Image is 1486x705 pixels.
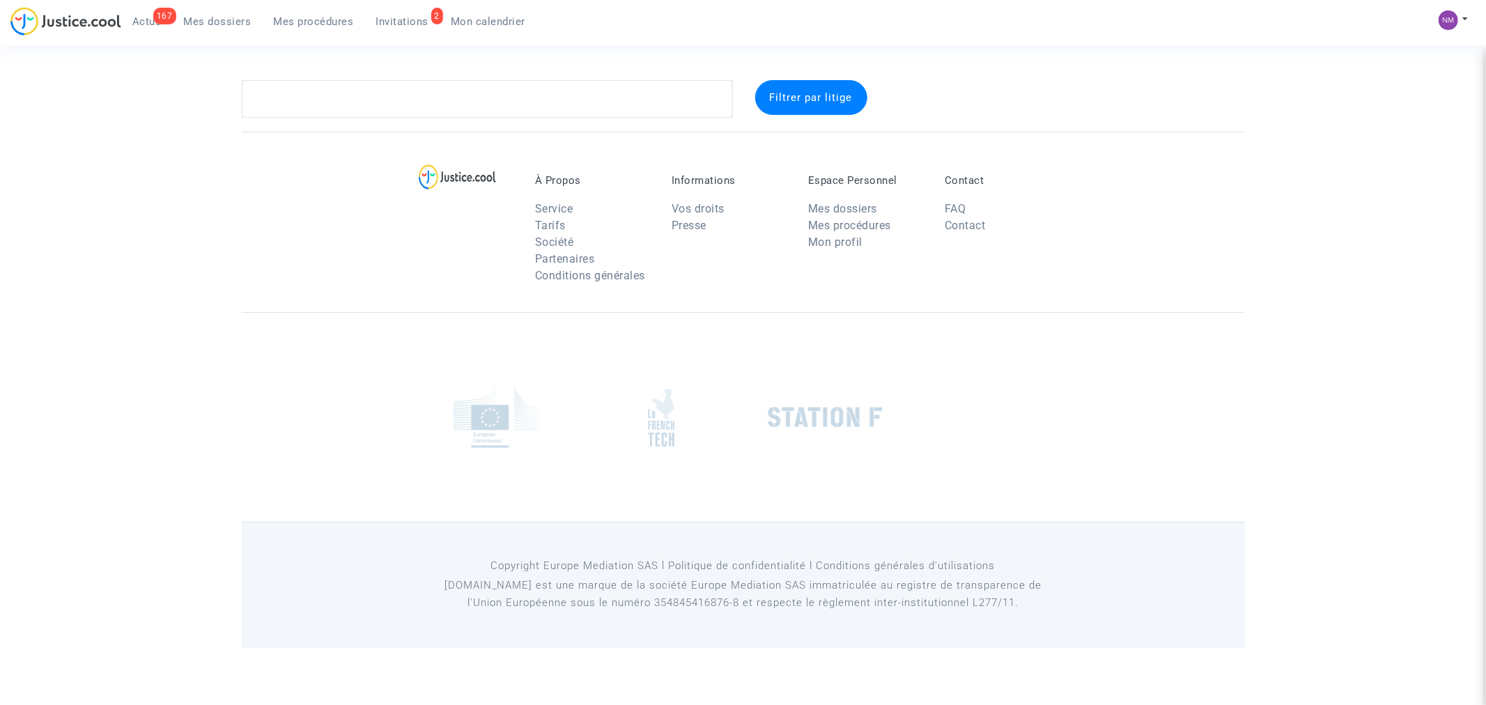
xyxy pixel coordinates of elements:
[808,219,891,232] a: Mes procédures
[535,252,595,265] a: Partenaires
[672,219,706,232] a: Presse
[1439,10,1458,30] img: 1cf4453fe4a71f2b8f393b944ea8f8e9
[535,219,566,232] a: Tarifs
[535,174,651,187] p: À Propos
[648,388,674,447] img: french_tech.png
[454,387,541,448] img: europe_commision.png
[263,11,365,32] a: Mes procédures
[376,15,429,28] span: Invitations
[535,235,574,249] a: Société
[153,8,176,24] div: 167
[808,202,877,215] a: Mes dossiers
[768,407,883,428] img: stationf.png
[440,11,536,32] a: Mon calendrier
[10,7,121,36] img: jc-logo.svg
[365,11,440,32] a: 2Invitations
[945,174,1060,187] p: Contact
[451,15,525,28] span: Mon calendrier
[945,202,966,215] a: FAQ
[672,174,787,187] p: Informations
[121,11,173,32] a: 167Actus
[132,15,162,28] span: Actus
[535,269,645,282] a: Conditions générales
[426,557,1060,575] p: Copyright Europe Mediation SAS l Politique de confidentialité l Conditions générales d’utilisa...
[274,15,354,28] span: Mes procédures
[945,219,986,232] a: Contact
[184,15,251,28] span: Mes dossiers
[419,164,496,189] img: logo-lg.svg
[535,202,573,215] a: Service
[173,11,263,32] a: Mes dossiers
[431,8,444,24] div: 2
[672,202,725,215] a: Vos droits
[770,91,853,104] span: Filtrer par litige
[808,235,862,249] a: Mon profil
[808,174,924,187] p: Espace Personnel
[426,577,1060,612] p: [DOMAIN_NAME] est une marque de la société Europe Mediation SAS immatriculée au registre de tr...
